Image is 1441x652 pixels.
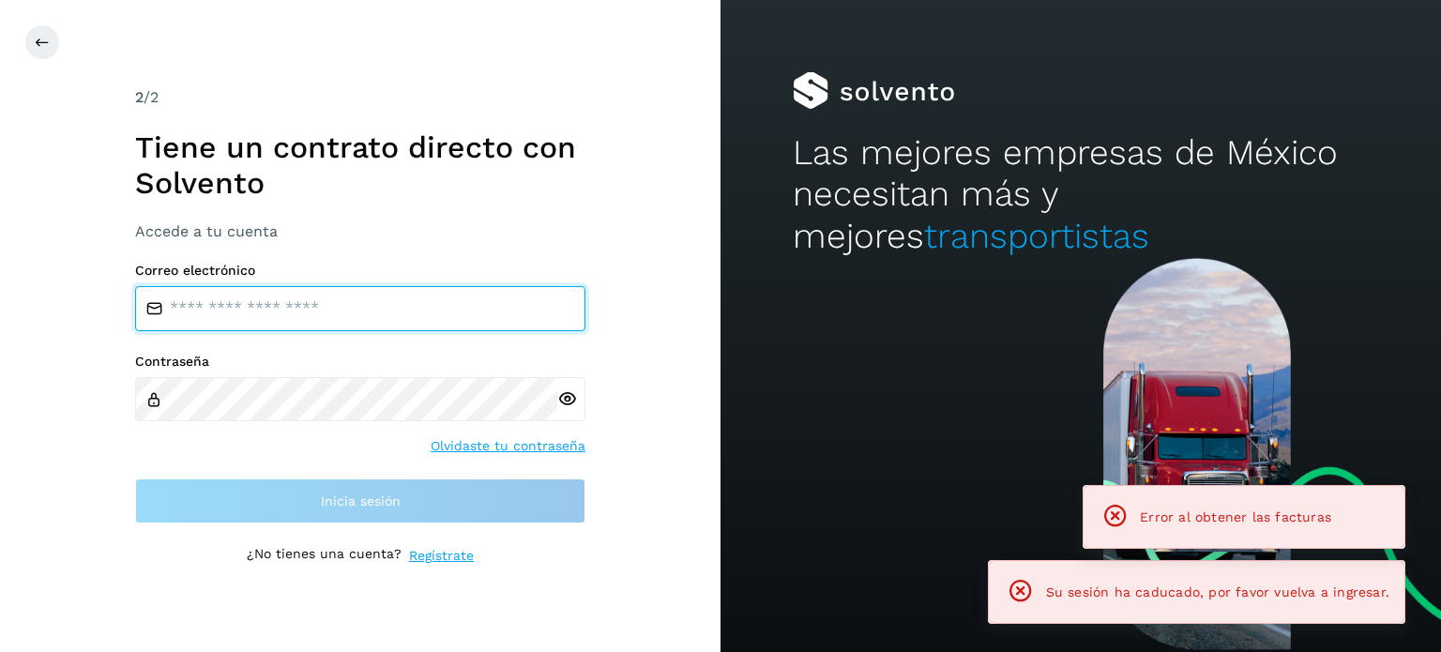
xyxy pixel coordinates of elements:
[135,263,585,279] label: Correo electrónico
[135,354,585,370] label: Contraseña
[431,436,585,456] a: Olvidaste tu contraseña
[924,216,1149,256] span: transportistas
[1046,584,1389,599] span: Su sesión ha caducado, por favor vuelva a ingresar.
[1140,509,1331,524] span: Error al obtener las facturas
[409,546,474,566] a: Regístrate
[135,478,585,523] button: Inicia sesión
[135,88,144,106] span: 2
[321,494,401,508] span: Inicia sesión
[135,222,585,240] h3: Accede a tu cuenta
[793,132,1369,257] h2: Las mejores empresas de México necesitan más y mejores
[135,129,585,202] h1: Tiene un contrato directo con Solvento
[135,86,585,109] div: /2
[247,546,402,566] p: ¿No tienes una cuenta?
